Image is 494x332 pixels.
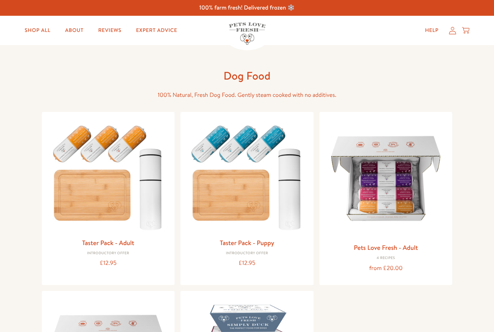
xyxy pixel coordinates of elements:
[186,118,308,234] img: Taster Pack - Puppy
[130,23,183,38] a: Expert Advice
[48,251,169,256] div: Introductory Offer
[130,90,365,100] p: 100% Natural, Fresh Dog Food. Gently steam cooked with no additives.
[229,22,266,45] img: Pets Love Fresh
[220,238,274,247] a: Taster Pack - Puppy
[419,23,444,38] a: Help
[130,69,365,83] h1: Dog Food
[325,263,447,273] div: from £20.00
[186,258,308,268] div: £12.95
[325,118,447,239] img: Pets Love Fresh - Adult
[19,23,56,38] a: Shop All
[48,118,169,234] img: Taster Pack - Adult
[59,23,89,38] a: About
[325,256,447,260] div: 4 Recipes
[82,238,134,247] a: Taster Pack - Adult
[48,258,169,268] div: £12.95
[92,23,127,38] a: Reviews
[186,251,308,256] div: Introductory Offer
[354,243,418,252] a: Pets Love Fresh - Adult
